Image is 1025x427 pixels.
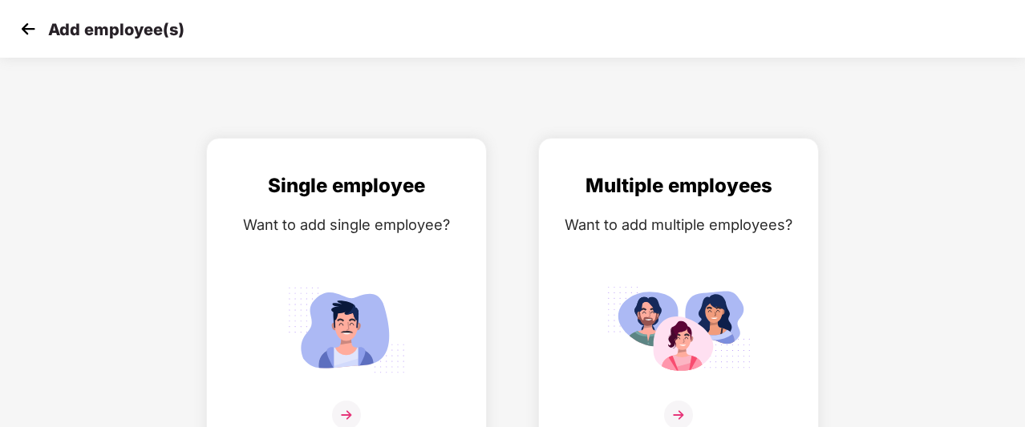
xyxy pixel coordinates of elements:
img: svg+xml;base64,PHN2ZyB4bWxucz0iaHR0cDovL3d3dy53My5vcmcvMjAwMC9zdmciIGlkPSJNdWx0aXBsZV9lbXBsb3llZS... [606,280,751,380]
img: svg+xml;base64,PHN2ZyB4bWxucz0iaHR0cDovL3d3dy53My5vcmcvMjAwMC9zdmciIGlkPSJTaW5nbGVfZW1wbG95ZWUiIH... [274,280,419,380]
div: Want to add single employee? [223,213,470,236]
p: Add employee(s) [48,20,184,39]
div: Single employee [223,171,470,201]
div: Want to add multiple employees? [555,213,802,236]
img: svg+xml;base64,PHN2ZyB4bWxucz0iaHR0cDovL3d3dy53My5vcmcvMjAwMC9zdmciIHdpZHRoPSIzMCIgaGVpZ2h0PSIzMC... [16,17,40,41]
div: Multiple employees [555,171,802,201]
